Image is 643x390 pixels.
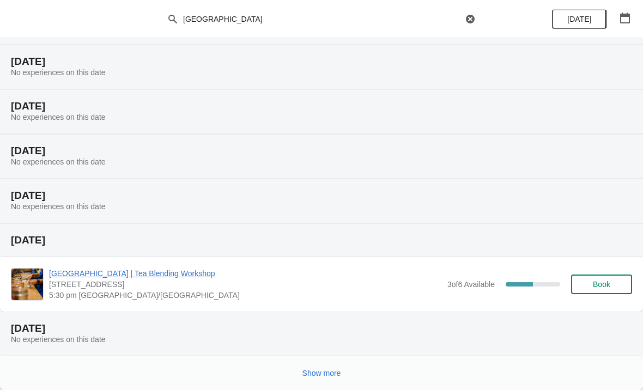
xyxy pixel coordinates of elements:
h2: [DATE] [11,56,632,67]
img: London Covent Garden | Tea Blending Workshop | 11 Monmouth St, London, WC2H 9DA | 5:30 pm Europe/... [11,269,43,300]
h2: [DATE] [11,323,632,334]
button: Show more [298,363,345,383]
input: Search [183,9,463,29]
h2: [DATE] [11,190,632,201]
button: Clear [465,14,476,25]
h2: [DATE] [11,145,632,156]
span: No experiences on this date [11,157,106,166]
span: No experiences on this date [11,68,106,77]
span: 5:30 pm [GEOGRAPHIC_DATA]/[GEOGRAPHIC_DATA] [49,290,442,301]
span: Book [593,280,610,289]
span: [STREET_ADDRESS] [49,279,442,290]
span: [GEOGRAPHIC_DATA] | Tea Blending Workshop [49,268,442,279]
h2: [DATE] [11,235,632,246]
button: Book [571,275,632,294]
span: No experiences on this date [11,335,106,344]
span: [DATE] [567,15,591,23]
button: [DATE] [552,9,606,29]
span: 3 of 6 Available [447,280,495,289]
span: Show more [302,369,341,377]
span: No experiences on this date [11,202,106,211]
span: No experiences on this date [11,113,106,121]
h2: [DATE] [11,101,632,112]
